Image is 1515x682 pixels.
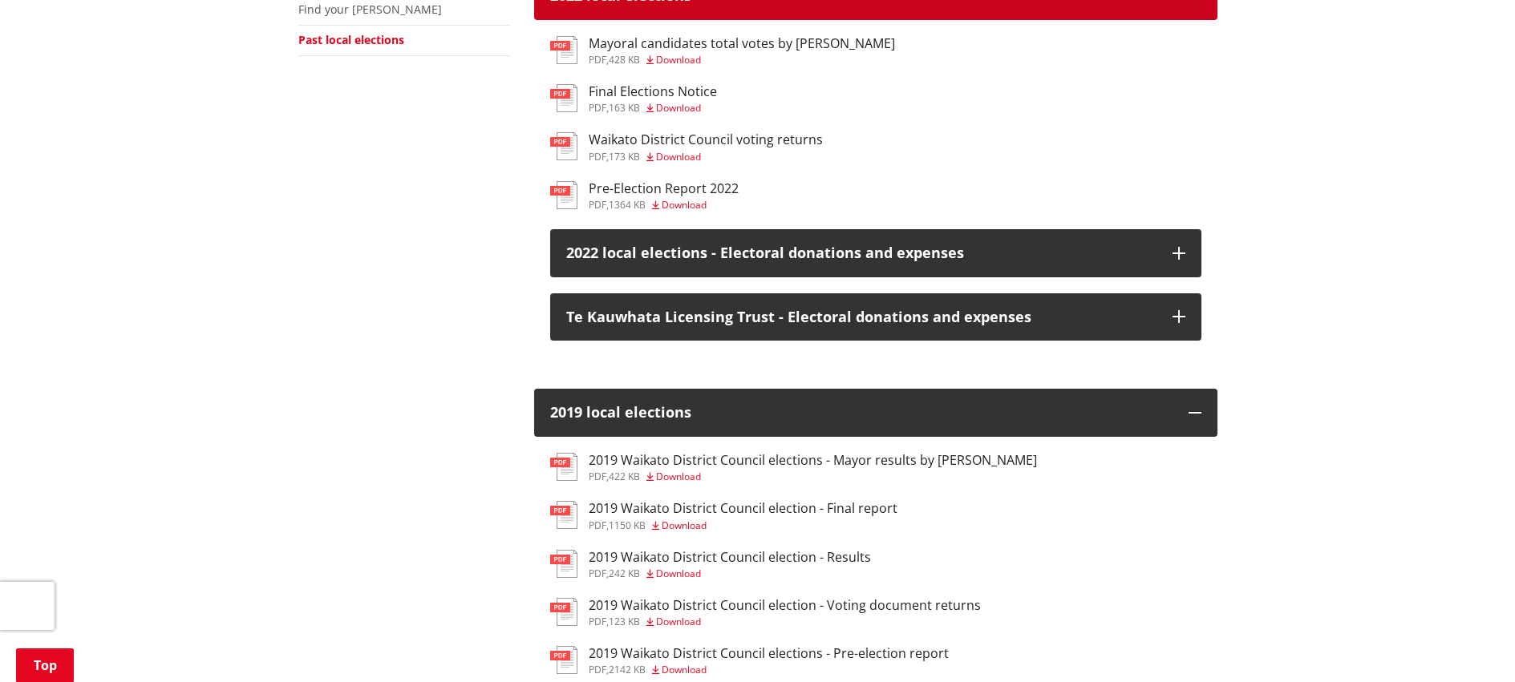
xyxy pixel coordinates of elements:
h3: 2019 Waikato District Council election - Final report [589,501,897,516]
img: document-pdf.svg [550,453,577,481]
span: 242 KB [609,567,640,580]
img: document-pdf.svg [550,84,577,112]
span: pdf [589,663,606,676]
span: Download [662,663,707,676]
span: 1364 KB [609,198,646,212]
button: 2019 local elections [534,389,1217,437]
span: 173 KB [609,150,640,163]
div: , [589,200,739,210]
img: document-pdf.svg [550,181,577,209]
div: , [589,665,949,675]
div: , [589,55,895,65]
img: document-pdf.svg [550,36,577,64]
span: Download [662,198,707,212]
span: 422 KB [609,470,640,483]
div: , [589,472,1037,482]
span: Download [656,567,701,580]
h3: 2019 Waikato District Council election - Voting document returns [589,598,981,613]
a: 2019 Waikato District Council election - Voting document returns pdf,123 KB Download [550,598,981,627]
a: 2019 Waikato District Council elections - Pre-election report pdf,2142 KB Download [550,646,949,675]
span: pdf [589,150,606,163]
h3: 2019 Waikato District Council election - Results [589,550,871,565]
span: Download [656,53,701,67]
span: 123 KB [609,615,640,628]
img: document-pdf.svg [550,646,577,674]
a: 2019 Waikato District Council election - Final report pdf,1150 KB Download [550,501,897,530]
span: Download [656,470,701,483]
span: 428 KB [609,53,640,67]
div: , [589,103,717,113]
h3: Final Elections Notice [589,84,717,99]
div: , [589,569,871,579]
img: document-pdf.svg [550,501,577,529]
p: Te Kauwhata Licensing Trust - Electoral donations and expenses [566,309,1157,325]
h3: Waikato District Council voting returns [589,132,823,147]
div: , [589,617,981,627]
span: Download [656,150,701,163]
a: Final Elections Notice pdf,163 KB Download [550,84,717,113]
img: document-pdf.svg [550,550,577,578]
div: , [589,152,823,162]
span: pdf [589,519,606,532]
button: 2022 local elections - Electoral donations and expenses [550,229,1201,277]
h3: 2019 Waikato District Council elections - Pre-election report [589,646,949,661]
span: Download [656,615,701,628]
span: 2142 KB [609,663,646,676]
h3: 2019 Waikato District Council elections - Mayor results by [PERSON_NAME] [589,453,1037,468]
span: 163 KB [609,101,640,115]
h3: Mayoral candidates total votes by [PERSON_NAME] [589,36,895,51]
img: document-pdf.svg [550,132,577,160]
h3: Pre-Election Report 2022 [589,181,739,196]
span: pdf [589,615,606,628]
a: 2019 Waikato District Council election - Results pdf,242 KB Download [550,550,871,579]
a: Mayoral candidates total votes by [PERSON_NAME] pdf,428 KB Download [550,36,895,65]
a: Waikato District Council voting returns pdf,173 KB Download [550,132,823,161]
span: pdf [589,470,606,483]
span: Download [656,101,701,115]
a: Pre-Election Report 2022 pdf,1364 KB Download [550,181,739,210]
p: 2022 local elections - Electoral donations and expenses [566,245,1157,261]
span: pdf [589,101,606,115]
span: pdf [589,567,606,580]
span: 1150 KB [609,519,646,532]
a: Top [16,648,74,682]
a: Find your [PERSON_NAME] [298,2,442,17]
a: 2019 Waikato District Council elections - Mayor results by [PERSON_NAME] pdf,422 KB Download [550,453,1037,482]
h3: 2019 local elections [550,405,1173,421]
span: Download [662,519,707,532]
span: pdf [589,53,606,67]
a: Past local elections [298,32,404,47]
button: Te Kauwhata Licensing Trust - Electoral donations and expenses [550,293,1201,341]
div: , [589,521,897,531]
span: pdf [589,198,606,212]
iframe: Messenger Launcher [1441,615,1499,672]
img: document-pdf.svg [550,598,577,626]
